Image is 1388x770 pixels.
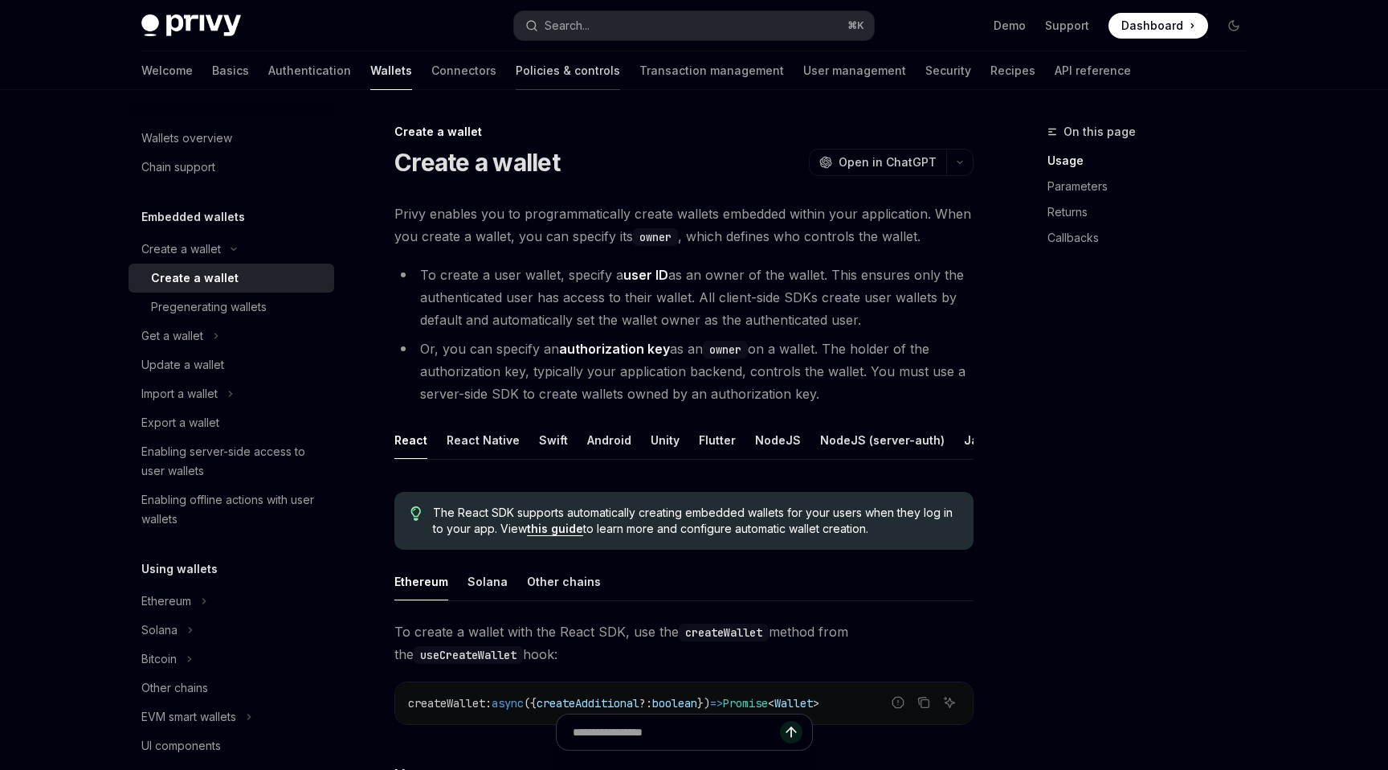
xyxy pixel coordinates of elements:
[699,421,736,459] div: Flutter
[847,19,864,32] span: ⌘ K
[587,421,631,459] div: Android
[492,696,524,711] span: async
[755,421,801,459] div: NodeJS
[813,696,819,711] span: >
[151,268,239,288] div: Create a wallet
[803,51,906,90] a: User management
[268,51,351,90] a: Authentication
[394,124,974,140] div: Create a wallet
[485,696,492,711] span: :
[141,490,325,529] div: Enabling offline actions with user wallets
[1047,174,1259,199] a: Parameters
[888,692,908,713] button: Report incorrect code
[1121,18,1183,34] span: Dashboard
[537,696,639,711] span: createAdditional
[809,149,946,176] button: Open in ChatGPT
[780,721,802,743] button: Send message
[697,696,710,711] span: })
[1055,51,1131,90] a: API reference
[141,678,208,698] div: Other chains
[394,421,427,459] div: React
[410,506,422,521] svg: Tip
[964,421,992,459] div: Java
[212,51,249,90] a: Basics
[1063,122,1136,141] span: On this page
[141,207,245,227] h5: Embedded wallets
[141,736,221,756] div: UI components
[141,240,221,259] div: Create a wallet
[633,228,678,246] code: owner
[925,51,971,90] a: Security
[623,267,668,283] strong: user ID
[820,421,945,459] div: NodeJS (server-auth)
[447,421,520,459] div: React Native
[141,413,219,432] div: Export a wallet
[129,124,334,153] a: Wallets overview
[639,51,784,90] a: Transaction management
[129,702,334,731] button: Toggle EVM smart wallets section
[527,522,583,536] a: this guide
[1047,148,1259,174] a: Usage
[467,563,508,600] div: Solana
[141,326,203,346] div: Get a wallet
[141,14,241,37] img: dark logo
[516,51,620,90] a: Policies & controls
[129,731,334,760] a: UI components
[141,442,325,481] div: Enabling server-side access to user wallets
[129,350,334,379] a: Update a wallet
[394,621,974,666] span: To create a wallet with the React SDK, use the method from the hook:
[141,592,191,611] div: Ethereum
[129,437,334,485] a: Enabling server-side access to user wallets
[414,646,523,664] code: useCreateWallet
[545,16,590,35] div: Search...
[141,707,236,727] div: EVM smart wallets
[394,338,974,405] li: Or, you can specify an as an on a wallet. The holder of the authorization key, typically your app...
[994,18,1026,34] a: Demo
[141,355,224,375] div: Update a wallet
[539,421,568,459] div: Swift
[394,148,560,177] h1: Create a wallet
[433,505,957,537] span: The React SDK supports automatically creating embedded wallets for your users when they log in to...
[129,379,334,408] button: Toggle Import a wallet section
[141,158,215,177] div: Chain support
[129,153,334,182] a: Chain support
[129,587,334,616] button: Toggle Ethereum section
[394,563,448,600] div: Ethereum
[939,692,960,713] button: Ask AI
[370,51,412,90] a: Wallets
[141,384,218,403] div: Import a wallet
[1047,225,1259,251] a: Callbacks
[723,696,768,711] span: Promise
[129,235,334,264] button: Toggle Create a wallet section
[679,624,769,641] code: createWallet
[990,51,1035,90] a: Recipes
[129,408,334,437] a: Export a wallet
[129,293,334,322] a: Pregenerating wallets
[129,674,334,702] a: Other chains
[129,645,334,674] button: Toggle Bitcoin section
[514,11,874,40] button: Open search
[768,696,774,711] span: <
[651,421,680,459] div: Unity
[141,51,193,90] a: Welcome
[913,692,934,713] button: Copy the contents from the code block
[1047,199,1259,225] a: Returns
[129,485,334,534] a: Enabling offline actions with user wallets
[129,264,334,293] a: Create a wallet
[394,264,974,331] li: To create a user wallet, specify a as an owner of the wallet. This ensures only the authenticated...
[1221,13,1247,39] button: Toggle dark mode
[710,696,723,711] span: =>
[129,616,334,645] button: Toggle Solana section
[141,129,232,148] div: Wallets overview
[703,341,748,358] code: owner
[431,51,496,90] a: Connectors
[1045,18,1089,34] a: Support
[141,559,218,579] h5: Using wallets
[129,322,334,350] button: Toggle Get a wallet section
[524,696,537,711] span: ({
[151,297,267,317] div: Pregenerating wallets
[141,621,178,640] div: Solana
[573,715,780,750] input: Ask a question...
[639,696,652,711] span: ?:
[394,203,974,248] span: Privy enables you to programmatically create wallets embedded within your application. When you c...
